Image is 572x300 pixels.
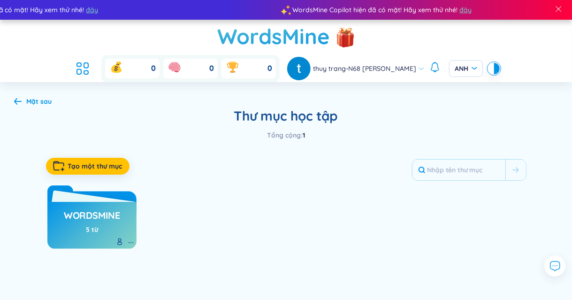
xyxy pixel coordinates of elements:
font: 0 [209,63,214,74]
font: : [301,131,303,139]
font: Mặt sau [26,97,52,106]
img: hình đại diện [287,57,311,80]
a: WordsMine [217,20,330,53]
font: Thư mục học tập [234,108,338,124]
input: Nhập tên thư mục [412,160,505,180]
font: 0 [267,63,272,74]
font: Tạo một thư mục [68,162,122,170]
font: thuy trang-N68 [PERSON_NAME] [313,64,416,73]
font: đây [85,6,97,14]
button: Tạo một thư mục [46,158,130,175]
font: 5 từ [86,225,98,234]
a: hình đại diện [287,57,313,80]
font: WordsMine Copilot hiện đã có mặt! Hãy xem thử nhé! [291,6,457,14]
font: 1 [303,131,305,139]
a: Mặt sau [14,98,52,107]
font: WordsMine [217,23,330,49]
a: WordsMine [64,207,120,224]
font: 0 [151,63,156,74]
img: flashSalesIcon.a7f4f837.png [336,23,355,51]
font: đây [458,6,471,14]
font: WordsMine [64,209,120,221]
span: ANH [455,64,477,73]
font: Tổng cộng [267,131,301,139]
font: ANH [455,64,468,73]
